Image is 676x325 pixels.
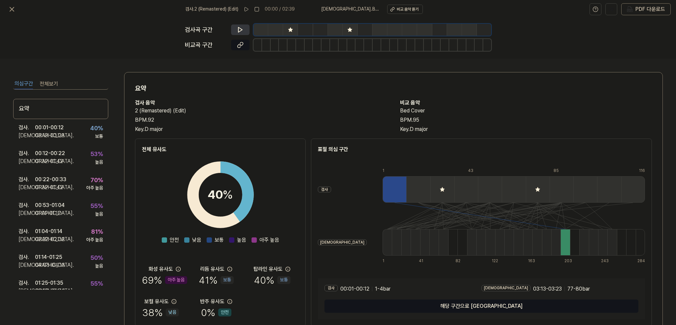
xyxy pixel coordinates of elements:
div: 01:25 - 01:35 [35,279,63,287]
h2: 비교 음악 [400,99,652,107]
div: [DEMOGRAPHIC_DATA] [482,285,530,291]
div: 요약 [13,99,108,119]
button: 의심구간 [15,79,33,89]
span: % [222,187,233,202]
div: 116 [639,168,645,174]
div: 검사 . [18,227,35,235]
button: help [590,3,601,15]
span: 검사 . 2 (Remastered) (Edit) [185,6,238,13]
div: 높음 [95,263,103,269]
div: 아주 높음 [165,276,187,284]
div: 검사 . [18,176,35,183]
div: 81 % [91,227,103,237]
div: 04:03 - 04:13 [35,261,65,269]
div: 01:32 - 01:42 [35,157,63,165]
div: 122 [492,258,501,264]
div: 반주 유사도 [200,298,224,305]
div: 41 % [199,273,234,287]
div: BPM. 95 [400,116,652,124]
h2: Bed Cover [400,107,652,115]
span: [DEMOGRAPHIC_DATA] . Bed Cover [321,6,379,13]
div: 검사 [324,285,338,291]
div: 비교 음악 듣기 [397,7,419,12]
img: PDF Download [627,6,633,12]
div: [DEMOGRAPHIC_DATA] [318,239,367,246]
div: 검사 [318,186,331,193]
div: 탑라인 유사도 [253,265,283,273]
span: 03:13 - 03:23 [533,285,562,293]
div: 69 % [142,273,187,287]
div: 40 % [90,124,103,133]
div: 85 [554,168,577,174]
div: 55 % [90,279,103,289]
span: 높음 [237,236,246,244]
div: [DEMOGRAPHIC_DATA] . [18,287,35,295]
div: 38 % [142,305,179,319]
div: [DEMOGRAPHIC_DATA] . [18,183,35,191]
div: 55 % [90,201,103,211]
span: 00:01 - 00:12 [340,285,369,293]
div: 70 % [90,176,103,185]
div: 02:22 - 02:32 [35,235,65,243]
span: 안전 [170,236,179,244]
div: 284 [637,258,645,264]
div: 02:32 - 02:43 [35,287,65,295]
div: Key. D major [135,125,387,133]
span: 보통 [215,236,224,244]
div: 00:53 - 01:04 [35,201,65,209]
div: 검사 . [18,201,35,209]
span: 1 - 4 bar [375,285,390,293]
div: 01:32 - 01:42 [35,183,63,191]
h1: 요약 [135,83,652,94]
button: 비교 음악 듣기 [387,5,423,14]
div: 검사 . [18,279,35,287]
div: [DEMOGRAPHIC_DATA] . [18,132,35,140]
div: 40 % [254,273,290,287]
h2: 2 (Remastered) (Edit) [135,107,387,115]
div: 안전 [218,308,231,316]
div: 아주 높음 [86,185,103,191]
div: 높음 [95,211,103,218]
div: PDF 다운로드 [635,5,665,14]
div: 00:12 - 00:22 [35,149,65,157]
div: 비교곡 구간 [185,40,227,50]
div: 검사곡 구간 [185,25,227,35]
div: 보통 [95,133,103,140]
div: 163 [528,258,537,264]
div: [DEMOGRAPHIC_DATA] . [18,209,35,217]
div: 보컬 유사도 [144,298,169,305]
div: [DEMOGRAPHIC_DATA] . [18,261,35,269]
svg: help [592,6,598,13]
div: 낮음 [166,308,179,316]
div: 화성 유사도 [149,265,173,273]
h2: 검사 음악 [135,99,387,107]
div: 40 [208,186,233,204]
div: 검사 . [18,253,35,261]
div: 00:01 - 00:12 [35,124,64,132]
div: 01:04 - 01:14 [35,227,62,235]
span: 77 - 80 bar [567,285,590,293]
div: 43 [468,168,492,174]
div: 보통 [277,276,290,284]
img: share [608,6,614,12]
h2: 전체 유사도 [142,145,299,153]
div: 50 % [90,253,103,263]
div: 리듬 유사도 [200,265,224,273]
div: 1 [383,168,406,174]
div: 82 [456,258,465,264]
div: 검사 . [18,149,35,157]
button: 전체보기 [40,79,58,89]
div: 보통 [220,276,234,284]
span: 아주 높음 [259,236,279,244]
div: 01:14 - 01:25 [35,253,62,261]
button: 해당 구간으로 [GEOGRAPHIC_DATA] [324,300,638,313]
div: 243 [601,258,610,264]
div: 01:01 - 01:12 [35,209,61,217]
div: 아주 높음 [86,237,103,243]
button: PDF 다운로드 [625,4,666,15]
div: Key. D major [400,125,652,133]
div: 203 [564,258,574,264]
div: 1 [383,258,392,264]
h2: 표절 의심 구간 [318,145,645,153]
